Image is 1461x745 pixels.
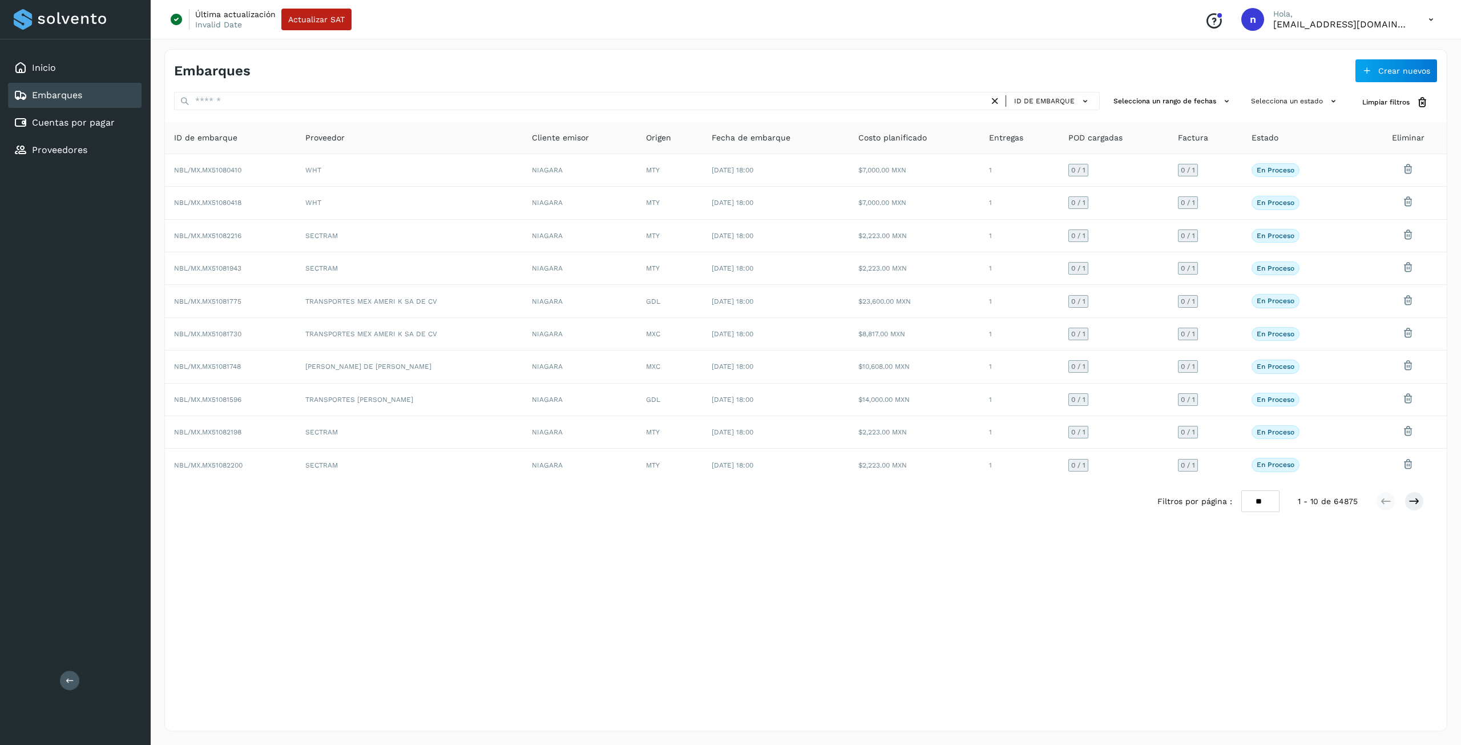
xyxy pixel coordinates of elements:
[523,318,637,351] td: NIAGARA
[1378,67,1430,75] span: Crear nuevos
[980,416,1059,449] td: 1
[980,384,1059,416] td: 1
[980,285,1059,317] td: 1
[296,351,523,383] td: [PERSON_NAME] DE [PERSON_NAME]
[1071,232,1085,239] span: 0 / 1
[1181,298,1195,305] span: 0 / 1
[849,416,980,449] td: $2,223.00 MXN
[980,220,1059,252] td: 1
[712,363,753,371] span: [DATE] 18:00
[1257,461,1294,469] p: En proceso
[1181,462,1195,469] span: 0 / 1
[296,449,523,481] td: SECTRAM
[849,449,980,481] td: $2,223.00 MXN
[32,90,82,100] a: Embarques
[1181,363,1195,370] span: 0 / 1
[532,132,589,144] span: Cliente emisor
[8,110,142,135] div: Cuentas por pagar
[1071,331,1085,337] span: 0 / 1
[296,154,523,187] td: WHT
[980,449,1059,481] td: 1
[849,220,980,252] td: $2,223.00 MXN
[1353,92,1438,113] button: Limpiar filtros
[32,144,87,155] a: Proveedores
[32,117,115,128] a: Cuentas por pagar
[1181,167,1195,174] span: 0 / 1
[296,187,523,219] td: WHT
[1257,330,1294,338] p: En proceso
[637,252,703,285] td: MTY
[523,252,637,285] td: NIAGARA
[980,351,1059,383] td: 1
[1392,132,1424,144] span: Eliminar
[849,252,980,285] td: $2,223.00 MXN
[712,199,753,207] span: [DATE] 18:00
[712,461,753,469] span: [DATE] 18:00
[296,384,523,416] td: TRANSPORTES [PERSON_NAME]
[296,318,523,351] td: TRANSPORTES MEX AMERI K SA DE CV
[849,285,980,317] td: $23,600.00 MXN
[980,252,1059,285] td: 1
[637,318,703,351] td: MXC
[296,252,523,285] td: SECTRAM
[980,154,1059,187] td: 1
[296,220,523,252] td: SECTRAM
[712,232,753,240] span: [DATE] 18:00
[174,396,241,404] span: NBL/MX.MX51081596
[1257,199,1294,207] p: En proceso
[523,384,637,416] td: NIAGARA
[1071,429,1085,436] span: 0 / 1
[8,55,142,80] div: Inicio
[8,138,142,163] div: Proveedores
[1071,462,1085,469] span: 0 / 1
[1257,166,1294,174] p: En proceso
[1014,96,1075,106] span: ID de embarque
[288,15,345,23] span: Actualizar SAT
[1298,496,1358,508] span: 1 - 10 de 64875
[1068,132,1123,144] span: POD cargadas
[637,154,703,187] td: MTY
[980,318,1059,351] td: 1
[712,132,790,144] span: Fecha de embarque
[980,187,1059,219] td: 1
[712,297,753,305] span: [DATE] 18:00
[296,416,523,449] td: SECTRAM
[1071,265,1085,272] span: 0 / 1
[1257,297,1294,305] p: En proceso
[1246,92,1344,111] button: Selecciona un estado
[1362,97,1410,107] span: Limpiar filtros
[849,384,980,416] td: $14,000.00 MXN
[989,132,1023,144] span: Entregas
[712,428,753,436] span: [DATE] 18:00
[523,154,637,187] td: NIAGARA
[849,318,980,351] td: $8,817.00 MXN
[523,416,637,449] td: NIAGARA
[1071,199,1085,206] span: 0 / 1
[1257,363,1294,371] p: En proceso
[174,232,241,240] span: NBL/MX.MX51082216
[1157,496,1232,508] span: Filtros por página :
[1181,429,1195,436] span: 0 / 1
[1178,132,1208,144] span: Factura
[712,330,753,338] span: [DATE] 18:00
[1109,92,1237,111] button: Selecciona un rango de fechas
[1257,264,1294,272] p: En proceso
[849,154,980,187] td: $7,000.00 MXN
[1181,265,1195,272] span: 0 / 1
[174,461,243,469] span: NBL/MX.MX51082200
[849,187,980,219] td: $7,000.00 MXN
[1181,331,1195,337] span: 0 / 1
[8,83,142,108] div: Embarques
[1355,59,1438,83] button: Crear nuevos
[174,63,251,79] h4: Embarques
[712,166,753,174] span: [DATE] 18:00
[523,220,637,252] td: NIAGARA
[849,351,980,383] td: $10,608.00 MXN
[1011,93,1095,110] button: ID de embarque
[637,187,703,219] td: MTY
[1257,428,1294,436] p: En proceso
[195,19,242,30] p: Invalid Date
[637,220,703,252] td: MTY
[174,428,241,436] span: NBL/MX.MX51082198
[174,199,241,207] span: NBL/MX.MX51080418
